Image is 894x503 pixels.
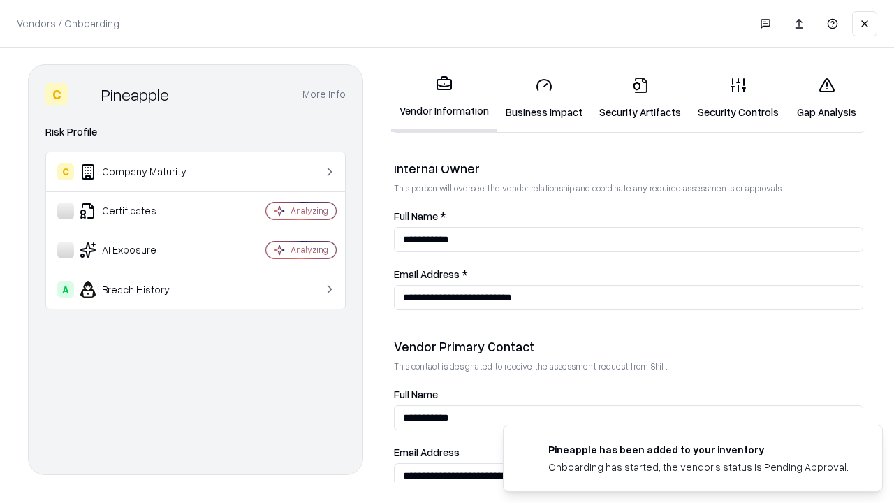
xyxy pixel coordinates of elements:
div: A [57,281,74,298]
a: Security Artifacts [591,66,689,131]
div: Analyzing [291,205,328,217]
div: Pineapple [101,83,169,105]
p: Vendors / Onboarding [17,16,119,31]
div: Vendor Primary Contact [394,338,863,355]
a: Business Impact [497,66,591,131]
div: Internal Owner [394,160,863,177]
div: C [45,83,68,105]
div: Risk Profile [45,124,346,140]
div: Company Maturity [57,163,224,180]
button: More info [302,82,346,107]
p: This contact is designated to receive the assessment request from Shift [394,360,863,372]
div: C [57,163,74,180]
div: Onboarding has started, the vendor's status is Pending Approval. [548,460,849,474]
div: Pineapple has been added to your inventory [548,442,849,457]
div: Breach History [57,281,224,298]
div: Certificates [57,203,224,219]
label: Full Name [394,389,863,400]
p: This person will oversee the vendor relationship and coordinate any required assessments or appro... [394,182,863,194]
label: Full Name * [394,211,863,221]
div: AI Exposure [57,242,224,258]
a: Security Controls [689,66,787,131]
img: pineappleenergy.com [520,442,537,459]
img: Pineapple [73,83,96,105]
a: Vendor Information [391,64,497,132]
div: Analyzing [291,244,328,256]
label: Email Address * [394,269,863,279]
label: Email Address [394,447,863,458]
a: Gap Analysis [787,66,866,131]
